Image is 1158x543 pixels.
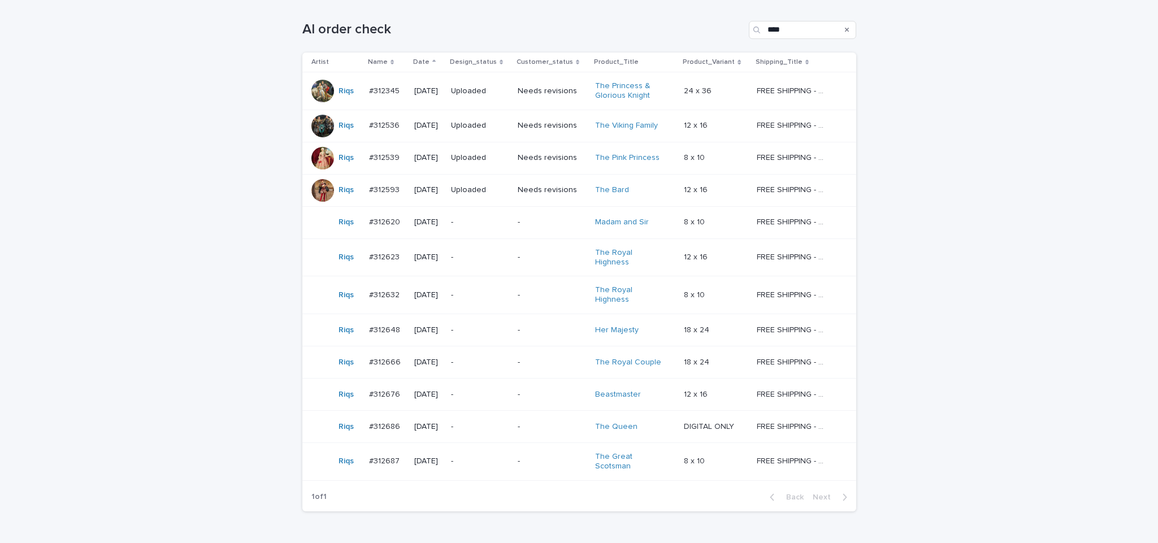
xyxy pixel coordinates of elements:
p: FREE SHIPPING - preview in 1-2 business days, after your approval delivery will take 5-10 b.d. [757,323,830,335]
p: - [451,290,509,300]
p: 12 x 16 [684,388,710,399]
p: 12 x 16 [684,250,710,262]
a: The Bard [595,185,629,195]
p: 18 x 24 [684,355,712,367]
a: Riqs [339,290,354,300]
a: Riqs [339,358,354,367]
p: #312666 [369,355,403,367]
p: - [451,390,509,399]
p: - [451,218,509,227]
p: #312593 [369,183,402,195]
p: Needs revisions [518,153,586,163]
p: FREE SHIPPING - preview in 1-2 business days, after your approval delivery will take 5-10 b.d. [757,355,830,367]
tr: Riqs #312632#312632 [DATE]--The Royal Highness 8 x 108 x 10 FREE SHIPPING - preview in 1-2 busine... [302,276,856,314]
button: Back [761,492,808,502]
a: The Great Scotsman [595,452,666,471]
p: Shipping_Title [756,56,803,68]
tr: Riqs #312593#312593 [DATE]UploadedNeeds revisionsThe Bard 12 x 1612 x 16 FREE SHIPPING - preview ... [302,174,856,206]
p: FREE SHIPPING - preview in 1-2 business days, after your approval delivery will take 5-10 b.d. [757,84,830,96]
span: Back [779,493,804,501]
p: FREE SHIPPING - preview in 1-2 business days, after your approval delivery will take 5-10 b.d. [757,250,830,262]
a: Riqs [339,86,354,96]
a: Beastmaster [595,390,641,399]
p: Uploaded [451,121,509,131]
p: Needs revisions [518,185,586,195]
tr: Riqs #312648#312648 [DATE]--Her Majesty 18 x 2418 x 24 FREE SHIPPING - preview in 1-2 business da... [302,314,856,346]
p: #312632 [369,288,402,300]
p: Uploaded [451,86,509,96]
p: FREE SHIPPING - preview in 1-2 business days, after your approval delivery will take 5-10 b.d. [757,183,830,195]
p: #312686 [369,420,402,432]
a: Her Majesty [595,325,639,335]
p: [DATE] [414,86,442,96]
a: Riqs [339,218,354,227]
p: Artist [311,56,329,68]
p: [DATE] [414,153,442,163]
a: The Royal Couple [595,358,661,367]
p: Customer_status [517,56,573,68]
a: Riqs [339,253,354,262]
p: FREE SHIPPING - preview in 1-2 business days, after your approval delivery will take 5-10 b.d. [757,215,830,227]
p: [DATE] [414,185,442,195]
p: Uploaded [451,153,509,163]
tr: Riqs #312666#312666 [DATE]--The Royal Couple 18 x 2418 x 24 FREE SHIPPING - preview in 1-2 busine... [302,346,856,378]
p: - [451,325,509,335]
p: - [518,253,586,262]
p: 12 x 16 [684,119,710,131]
tr: Riqs #312687#312687 [DATE]--The Great Scotsman 8 x 108 x 10 FREE SHIPPING - preview in 1-2 busine... [302,442,856,480]
p: #312676 [369,388,402,399]
p: #312539 [369,151,402,163]
p: [DATE] [414,218,442,227]
p: #312620 [369,215,402,227]
a: Riqs [339,325,354,335]
a: Madam and Sir [595,218,649,227]
p: [DATE] [414,358,442,367]
p: FREE SHIPPING - preview in 1-2 business days, after your approval delivery will take 5-10 b.d. [757,454,830,466]
p: - [451,358,509,367]
p: FREE SHIPPING - preview in 1-2 business days, after your approval delivery will take 5-10 b.d. [757,119,830,131]
a: The Royal Highness [595,285,666,305]
a: Riqs [339,153,354,163]
p: DIGITAL ONLY [684,420,736,432]
tr: Riqs #312620#312620 [DATE]--Madam and Sir 8 x 108 x 10 FREE SHIPPING - preview in 1-2 business da... [302,206,856,238]
tr: Riqs #312686#312686 [DATE]--The Queen DIGITAL ONLYDIGITAL ONLY FREE SHIPPING - preview in 1-2 bus... [302,410,856,442]
a: Riqs [339,457,354,466]
button: Next [808,492,856,502]
p: FREE SHIPPING - preview in 1-2 business days, after your approval delivery will take 5-10 b.d. [757,288,830,300]
p: Uploaded [451,185,509,195]
a: The Pink Princess [595,153,660,163]
p: 18 x 24 [684,323,712,335]
p: #312648 [369,323,402,335]
p: Name [368,56,388,68]
p: [DATE] [414,457,442,466]
a: The Princess & Glorious Knight [595,81,666,101]
p: Product_Title [594,56,639,68]
a: The Queen [595,422,637,432]
tr: Riqs #312676#312676 [DATE]--Beastmaster 12 x 1612 x 16 FREE SHIPPING - preview in 1-2 business da... [302,378,856,410]
p: 8 x 10 [684,288,707,300]
p: - [518,422,586,432]
a: Riqs [339,390,354,399]
tr: Riqs #312539#312539 [DATE]UploadedNeeds revisionsThe Pink Princess 8 x 108 x 10 FREE SHIPPING - p... [302,142,856,174]
p: - [451,457,509,466]
a: The Royal Highness [595,248,666,267]
a: Riqs [339,422,354,432]
p: 8 x 10 [684,151,707,163]
p: - [518,325,586,335]
p: Needs revisions [518,86,586,96]
input: Search [749,21,856,39]
p: #312536 [369,119,402,131]
p: Date [413,56,430,68]
tr: Riqs #312623#312623 [DATE]--The Royal Highness 12 x 1612 x 16 FREE SHIPPING - preview in 1-2 busi... [302,238,856,276]
h1: AI order check [302,21,744,38]
p: [DATE] [414,253,442,262]
p: 8 x 10 [684,454,707,466]
p: - [518,218,586,227]
p: - [518,358,586,367]
p: FREE SHIPPING - preview in 1-2 business days, after your approval delivery will take 5-10 b.d. [757,151,830,163]
tr: Riqs #312345#312345 [DATE]UploadedNeeds revisionsThe Princess & Glorious Knight 24 x 3624 x 36 FR... [302,72,856,110]
p: - [451,253,509,262]
p: - [451,422,509,432]
p: [DATE] [414,390,442,399]
p: - [518,457,586,466]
